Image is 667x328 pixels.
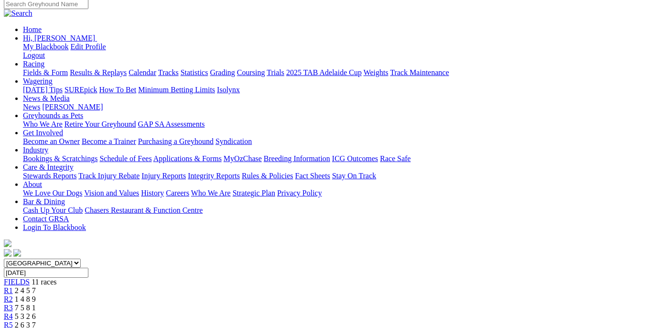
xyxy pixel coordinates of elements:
[380,154,410,163] a: Race Safe
[158,68,179,77] a: Tracks
[23,197,65,206] a: Bar & Dining
[84,189,139,197] a: Vision and Values
[23,189,82,197] a: We Love Our Dogs
[153,154,222,163] a: Applications & Forms
[138,86,215,94] a: Minimum Betting Limits
[4,312,13,320] a: R4
[23,94,70,102] a: News & Media
[23,103,656,111] div: News & Media
[82,137,136,145] a: Become a Trainer
[23,68,656,77] div: Racing
[15,304,36,312] span: 7 5 8 1
[141,189,164,197] a: History
[286,68,362,77] a: 2025 TAB Adelaide Cup
[70,68,127,77] a: Results & Replays
[15,286,36,295] span: 2 4 5 7
[129,68,156,77] a: Calendar
[23,146,48,154] a: Industry
[188,172,240,180] a: Integrity Reports
[4,304,13,312] a: R3
[23,223,86,231] a: Login To Blackbook
[15,312,36,320] span: 5 3 2 6
[23,215,69,223] a: Contact GRSA
[390,68,449,77] a: Track Maintenance
[191,189,231,197] a: Who We Are
[23,34,97,42] a: Hi, [PERSON_NAME]
[23,137,80,145] a: Become an Owner
[23,120,63,128] a: Who We Are
[277,189,322,197] a: Privacy Policy
[99,86,137,94] a: How To Bet
[4,9,32,18] img: Search
[23,120,656,129] div: Greyhounds as Pets
[138,137,214,145] a: Purchasing a Greyhound
[13,249,21,257] img: twitter.svg
[215,137,252,145] a: Syndication
[332,154,378,163] a: ICG Outcomes
[237,68,265,77] a: Coursing
[23,86,656,94] div: Wagering
[181,68,208,77] a: Statistics
[295,172,330,180] a: Fact Sheets
[23,163,74,171] a: Care & Integrity
[4,240,11,247] img: logo-grsa-white.png
[99,154,151,163] a: Schedule of Fees
[23,43,69,51] a: My Blackbook
[138,120,205,128] a: GAP SA Assessments
[23,77,53,85] a: Wagering
[23,154,97,163] a: Bookings & Scratchings
[23,129,63,137] a: Get Involved
[23,137,656,146] div: Get Involved
[23,206,656,215] div: Bar & Dining
[42,103,103,111] a: [PERSON_NAME]
[141,172,186,180] a: Injury Reports
[23,25,42,33] a: Home
[4,278,30,286] a: FIELDS
[78,172,140,180] a: Track Injury Rebate
[32,278,56,286] span: 11 races
[23,103,40,111] a: News
[23,180,42,188] a: About
[23,60,44,68] a: Racing
[23,206,83,214] a: Cash Up Your Club
[4,249,11,257] img: facebook.svg
[217,86,240,94] a: Isolynx
[65,86,97,94] a: SUREpick
[23,111,83,120] a: Greyhounds as Pets
[23,68,68,77] a: Fields & Form
[233,189,275,197] a: Strategic Plan
[23,86,63,94] a: [DATE] Tips
[364,68,388,77] a: Weights
[65,120,136,128] a: Retire Your Greyhound
[166,189,189,197] a: Careers
[267,68,284,77] a: Trials
[23,51,45,59] a: Logout
[4,286,13,295] a: R1
[264,154,330,163] a: Breeding Information
[224,154,262,163] a: MyOzChase
[23,172,76,180] a: Stewards Reports
[23,189,656,197] div: About
[23,172,656,180] div: Care & Integrity
[23,34,95,42] span: Hi, [PERSON_NAME]
[71,43,106,51] a: Edit Profile
[4,268,88,278] input: Select date
[23,43,656,60] div: Hi, [PERSON_NAME]
[23,154,656,163] div: Industry
[4,295,13,303] a: R2
[85,206,203,214] a: Chasers Restaurant & Function Centre
[242,172,293,180] a: Rules & Policies
[210,68,235,77] a: Grading
[332,172,376,180] a: Stay On Track
[15,295,36,303] span: 1 4 8 9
